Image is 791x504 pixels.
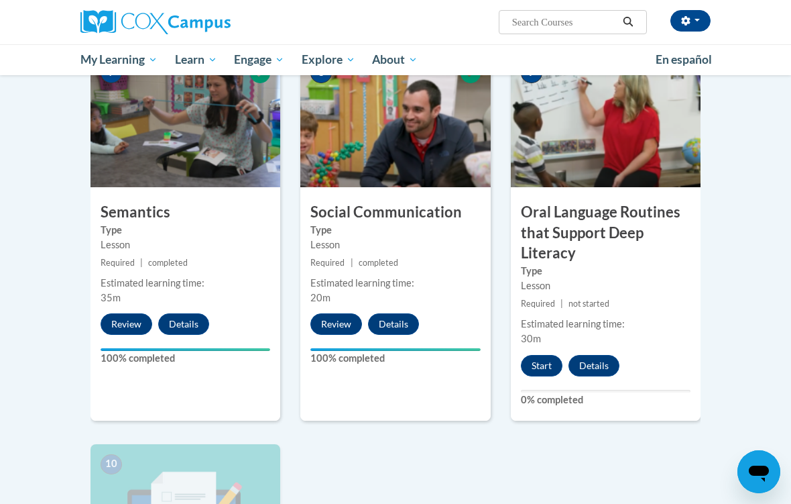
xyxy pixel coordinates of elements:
[351,258,353,268] span: |
[101,348,270,351] div: Your progress
[101,276,270,291] div: Estimated learning time:
[647,46,721,74] a: En español
[310,238,480,252] div: Lesson
[148,258,188,268] span: completed
[225,44,293,75] a: Engage
[166,44,226,75] a: Learn
[364,44,427,75] a: About
[372,52,418,68] span: About
[521,355,562,376] button: Start
[158,313,209,335] button: Details
[521,333,541,344] span: 30m
[521,393,690,407] label: 0% completed
[521,317,690,332] div: Estimated learning time:
[101,238,270,252] div: Lesson
[521,279,690,293] div: Lesson
[70,44,721,75] div: Main menu
[101,258,135,268] span: Required
[568,299,609,309] span: not started
[521,299,555,309] span: Required
[72,44,166,75] a: My Learning
[234,52,284,68] span: Engage
[101,313,152,335] button: Review
[293,44,364,75] a: Explore
[511,202,701,264] h3: Oral Language Routines that Support Deep Literacy
[101,454,122,474] span: 10
[80,10,277,34] a: Cox Campus
[618,14,638,30] button: Search
[140,258,143,268] span: |
[310,351,480,366] label: 100% completed
[101,351,270,366] label: 100% completed
[310,276,480,291] div: Estimated learning time:
[175,52,217,68] span: Learn
[511,53,701,187] img: Course Image
[670,10,711,32] button: Account Settings
[90,202,280,223] h3: Semantics
[368,313,419,335] button: Details
[80,10,231,34] img: Cox Campus
[568,355,619,376] button: Details
[101,223,270,238] label: Type
[511,14,618,30] input: Search Courses
[560,299,563,309] span: |
[359,258,398,268] span: completed
[310,313,362,335] button: Review
[310,348,480,351] div: Your progress
[737,450,780,493] iframe: Button to launch messaging window
[300,202,490,223] h3: Social Communication
[310,223,480,238] label: Type
[80,52,158,68] span: My Learning
[302,52,355,68] span: Explore
[310,258,345,268] span: Required
[656,52,712,66] span: En español
[90,53,280,187] img: Course Image
[101,292,121,303] span: 35m
[300,53,490,187] img: Course Image
[310,292,330,303] span: 20m
[521,264,690,279] label: Type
